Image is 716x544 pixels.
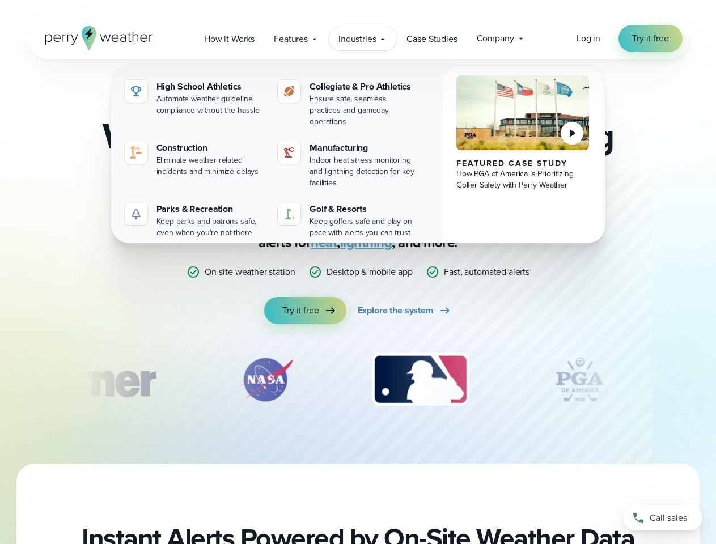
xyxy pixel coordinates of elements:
img: parks-icon-grey.svg [129,207,143,220]
span: Call sales [650,511,687,525]
a: How it Works [194,27,264,50]
div: Keep parks and patrons safe, even when you're not there [156,216,265,239]
div: Construction [156,141,265,155]
a: Try it free [264,297,346,324]
img: proathletics-icon@2x-1.svg [282,84,296,98]
div: Parks & Recreation [156,202,265,216]
div: slideshow [84,351,633,414]
div: 2 of 12 [227,351,306,408]
div: Ensure safe, seamless practices and gameday operations [310,93,418,127]
h2: Weather Monitoring and Alerting System [84,118,633,190]
div: How PGA of America is Prioritizing Golfer Safety with Perry Weather [456,168,590,191]
img: PGA of America [456,75,590,150]
p: On-site weather station [205,265,295,279]
span: Company [477,32,514,45]
div: Keep golfers safe and play on pace with alerts you can trust [310,216,418,239]
span: How it Works [204,32,255,46]
div: Featured Case Study [456,159,590,168]
a: PGA of America Featured Case Study How PGA of America is Prioritizing Golfer Safety with Perry We... [443,66,603,252]
img: Turner-Construction_1.svg [11,351,172,408]
div: Collegiate & Pro Athletics [310,80,418,93]
div: High School Athletics [156,80,265,93]
div: Indoor heat stress monitoring and lightning detection for key facilities [310,155,418,189]
a: Call sales [623,505,702,530]
img: MLB.svg [361,351,480,408]
a: High School Athletics Automate weather guideline compliance without the hassle [120,75,269,121]
a: Explore the system [358,297,452,324]
p: Fast, automated alerts [444,265,529,279]
a: Parks & Recreation Keep parks and patrons safe, even when you're not there [120,198,269,243]
img: golf-iconV2.svg [282,207,296,220]
span: Case Studies [406,32,457,46]
a: Log in [577,32,600,45]
a: Golf & Resorts Keep golfers safe and play on pace with alerts you can trust [273,198,422,243]
div: 3 of 12 [361,351,480,408]
img: PGA.svg [535,351,625,408]
div: Golf & Resorts [310,202,418,216]
span: Explore the system [358,304,434,317]
a: construction perry weather Construction Eliminate weather related incidents and minimize delays [120,137,269,182]
a: Manufacturing Indoor heat stress monitoring and lightning detection for key facilities [273,137,422,193]
img: construction perry weather [129,146,143,159]
span: Try it free [632,32,668,45]
div: 4 of 12 [535,351,625,408]
div: Automate weather guideline compliance without the hassle [156,93,265,116]
a: Try it free [618,25,682,52]
p: Desktop & mobile app [327,265,412,279]
img: mining-icon@2x.svg [282,146,296,159]
span: Try it free [282,304,319,317]
a: Case Studies [397,27,467,50]
img: highschool-icon.svg [129,84,143,98]
a: Collegiate & Pro Athletics Ensure safe, seamless practices and gameday operations [273,75,422,132]
div: Manufacturing [310,141,418,155]
p: Stop relying on weather apps with inaccurate data — Perry Weather delivers certainty with , accur... [132,197,585,252]
div: 1 of 12 [11,351,172,408]
span: Features [274,32,308,46]
span: Industries [338,32,376,46]
div: Eliminate weather related incidents and minimize delays [156,155,265,177]
img: NASA.svg [227,351,306,408]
